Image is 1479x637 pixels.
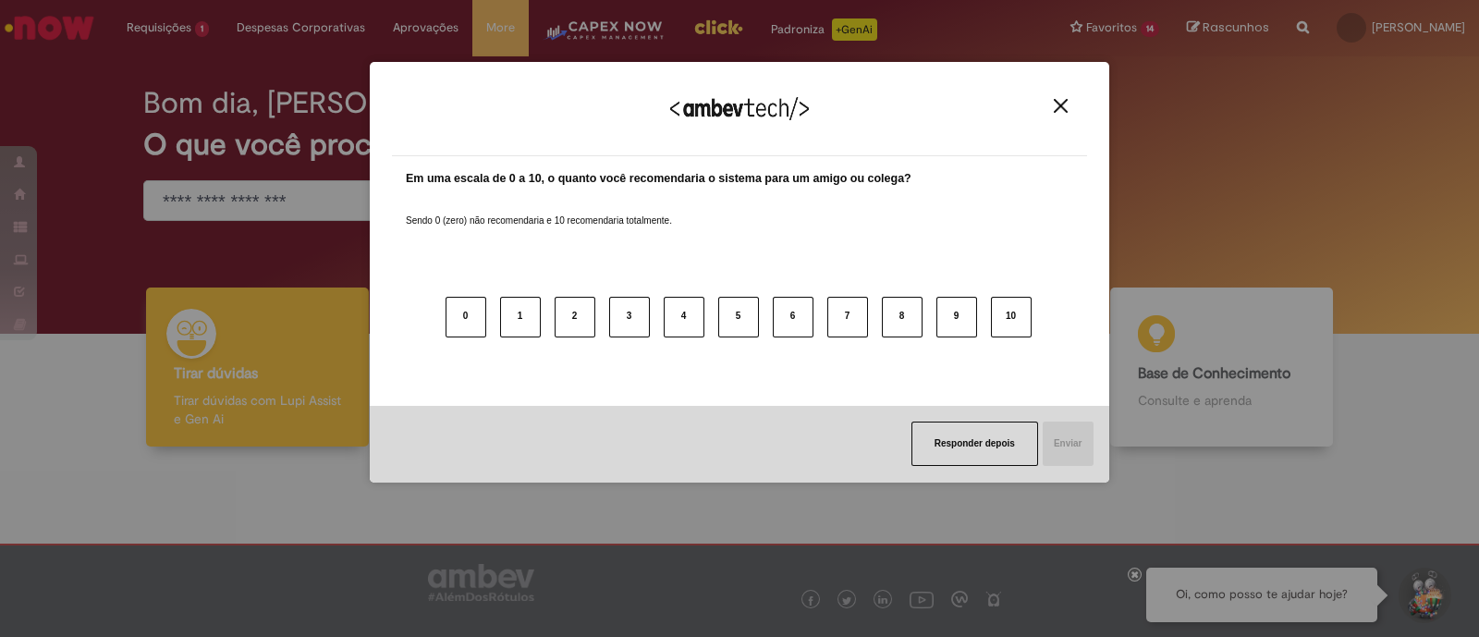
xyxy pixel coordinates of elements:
button: 7 [827,297,868,337]
label: Sendo 0 (zero) não recomendaria e 10 recomendaria totalmente. [406,192,672,227]
button: 1 [500,297,541,337]
button: 0 [446,297,486,337]
button: 8 [882,297,923,337]
button: 6 [773,297,813,337]
button: 3 [609,297,650,337]
button: 4 [664,297,704,337]
img: Logo Ambevtech [670,97,809,120]
img: Close [1054,99,1068,113]
button: Responder depois [911,422,1038,466]
button: 10 [991,297,1032,337]
button: 9 [936,297,977,337]
button: 5 [718,297,759,337]
label: Em uma escala de 0 a 10, o quanto você recomendaria o sistema para um amigo ou colega? [406,170,911,188]
button: 2 [555,297,595,337]
button: Close [1048,98,1073,114]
